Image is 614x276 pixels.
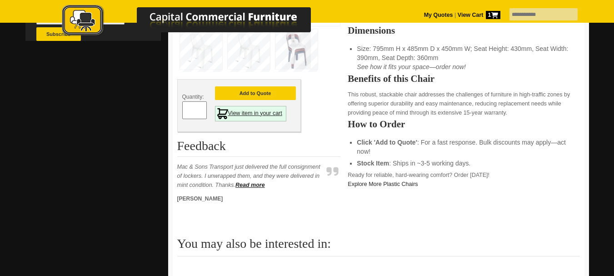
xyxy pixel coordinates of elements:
[177,162,323,190] p: Mac & Sons Transport just delivered the full consignment of lockers. I unwrapped them, and they w...
[348,120,579,129] h2: How to Order
[348,181,418,187] a: Explore More Plastic Chairs
[177,139,341,157] h2: Feedback
[348,74,579,83] h2: Benefits of this Chair
[348,26,579,35] h2: Dimensions
[456,12,500,18] a: View Cart1
[348,90,579,117] p: This robust, stackable chair addresses the challenges of furniture in high-traffic zones by offer...
[36,27,81,41] button: Subscribe
[177,194,323,203] p: [PERSON_NAME]
[357,63,466,70] em: See how it fits your space—order now!
[424,12,453,18] a: My Quotes
[37,5,355,40] a: Capital Commercial Furniture Logo
[348,171,579,189] p: Ready for reliable, hard-wearing comfort? Order [DATE]!
[215,106,286,121] a: View item in your cart
[486,11,500,19] span: 1
[357,139,417,146] strong: Click 'Add to Quote'
[458,12,500,18] strong: View Cart
[177,237,580,256] h2: You may also be interested in:
[37,5,355,38] img: Capital Commercial Furniture Logo
[357,138,570,156] li: : For a fast response. Bulk discounts may apply—act now!
[182,94,204,100] span: Quantity:
[357,44,570,71] li: Size: 795mm H x 485mm D x 450mm W; Seat Height: 430mm, Seat Width: 390mm, Seat Depth: 360mm
[235,182,265,188] a: Read more
[357,160,389,167] strong: Stock Item
[215,86,296,100] button: Add to Quote
[357,159,570,168] li: : Ships in ~3-5 working days.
